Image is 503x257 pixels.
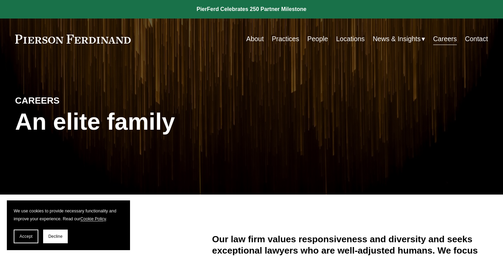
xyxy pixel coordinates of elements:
a: People [307,32,328,46]
button: Decline [43,230,68,243]
a: Careers [433,32,457,46]
a: Locations [336,32,365,46]
a: Practices [272,32,299,46]
a: About [246,32,264,46]
a: folder dropdown [373,32,425,46]
h4: CAREERS [15,95,133,107]
span: Accept [20,234,33,239]
a: Cookie Policy [80,217,106,221]
button: Accept [14,230,38,243]
span: Who We Are [15,234,107,252]
span: Decline [48,234,63,239]
h1: An elite family [15,108,251,136]
p: We use cookies to provide necessary functionality and improve your experience. Read our . [14,207,123,223]
a: Contact [465,32,488,46]
span: News & Insights [373,33,421,45]
section: Cookie banner [7,200,130,250]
